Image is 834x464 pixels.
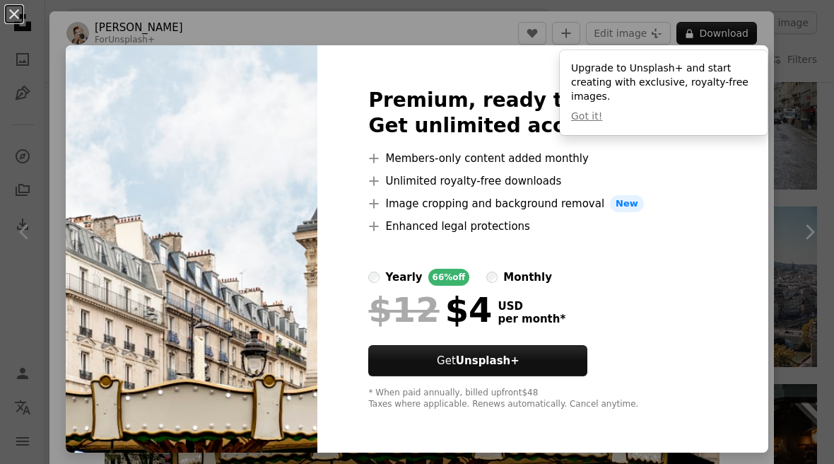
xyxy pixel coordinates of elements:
li: Enhanced legal protections [368,218,717,235]
img: premium_photo-1718285552026-ec913034e39e [66,45,317,453]
button: Got it! [571,110,602,124]
strong: Unsplash+ [456,354,519,367]
input: monthly [486,272,498,283]
div: monthly [503,269,552,286]
input: yearly66%off [368,272,380,283]
div: * When paid annually, billed upfront $48 Taxes where applicable. Renews automatically. Cancel any... [368,388,717,410]
button: GetUnsplash+ [368,345,587,376]
h2: Premium, ready to use images. Get unlimited access. [368,88,717,139]
li: Image cropping and background removal [368,195,717,212]
span: per month * [498,313,565,325]
span: New [610,195,644,212]
div: 66% off [428,269,470,286]
span: $12 [368,291,439,328]
li: Members-only content added monthly [368,150,717,167]
span: USD [498,300,565,313]
div: yearly [385,269,422,286]
div: Upgrade to Unsplash+ and start creating with exclusive, royalty-free images. [560,50,768,135]
li: Unlimited royalty-free downloads [368,173,717,190]
div: $4 [368,291,492,328]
